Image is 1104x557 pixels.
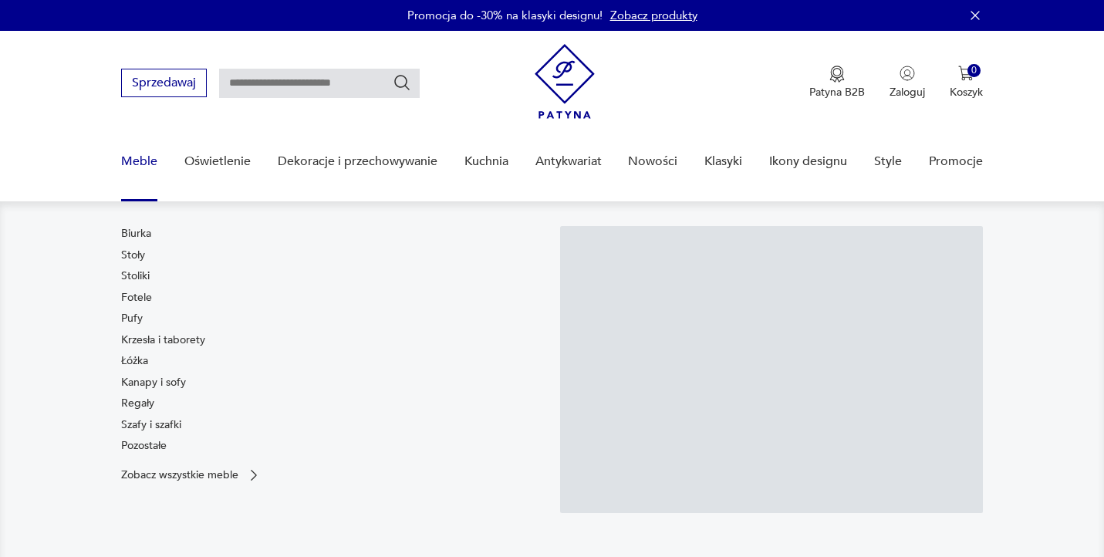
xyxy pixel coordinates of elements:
[535,44,595,119] img: Patyna - sklep z meblami i dekoracjami vintage
[121,470,238,480] p: Zobacz wszystkie meble
[393,73,411,92] button: Szukaj
[704,132,742,191] a: Klasyki
[890,66,925,100] button: Zaloguj
[121,438,167,454] a: Pozostałe
[809,66,865,100] a: Ikona medaluPatyna B2B
[121,69,207,97] button: Sprzedawaj
[121,333,205,348] a: Krzesła i taborety
[121,132,157,191] a: Meble
[950,85,983,100] p: Koszyk
[121,417,181,433] a: Szafy i szafki
[809,66,865,100] button: Patyna B2B
[950,66,983,100] button: 0Koszyk
[407,8,603,23] p: Promocja do -30% na klasyki designu!
[900,66,915,81] img: Ikonka użytkownika
[874,132,902,191] a: Style
[929,132,983,191] a: Promocje
[809,85,865,100] p: Patyna B2B
[121,396,154,411] a: Regały
[958,66,974,81] img: Ikona koszyka
[184,132,251,191] a: Oświetlenie
[890,85,925,100] p: Zaloguj
[121,79,207,89] a: Sprzedawaj
[610,8,697,23] a: Zobacz produkty
[967,64,981,77] div: 0
[278,132,437,191] a: Dekoracje i przechowywanie
[121,468,262,483] a: Zobacz wszystkie meble
[121,311,143,326] a: Pufy
[829,66,845,83] img: Ikona medalu
[121,353,148,369] a: Łóżka
[121,268,150,284] a: Stoliki
[464,132,508,191] a: Kuchnia
[121,248,145,263] a: Stoły
[121,375,186,390] a: Kanapy i sofy
[121,226,151,241] a: Biurka
[121,290,152,306] a: Fotele
[535,132,602,191] a: Antykwariat
[769,132,847,191] a: Ikony designu
[628,132,677,191] a: Nowości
